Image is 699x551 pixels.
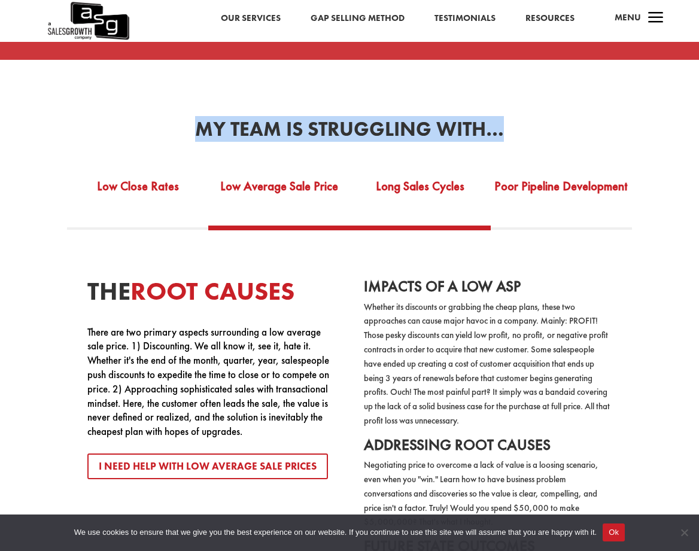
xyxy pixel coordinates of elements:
p: Whether its discounts or grabbing the cheap plans, these two approaches can cause major havoc in ... [364,300,612,437]
h3: The [87,279,335,310]
span: a [644,7,668,31]
a: Gap Selling Method [311,11,405,26]
p: Negotiating price to overcome a lack of value is a loosing scenario, even when you "win." Learn h... [364,458,612,538]
a: Resources [525,11,575,26]
h4: Impacts of a Low ASP [364,279,612,300]
p: There are two primary aspects surrounding a low average sale price. 1) Discounting. We all know i... [87,325,335,439]
a: Low Average Sale Price [208,163,349,226]
button: Ok [603,523,625,541]
span: We use cookies to ensure that we give you the best experience on our website. If you continue to ... [74,526,597,538]
a: Long Sales Cycles [349,163,491,226]
span: Menu [615,11,641,23]
a: Testimonials [434,11,496,26]
span: Root Causes [130,275,294,308]
a: I Need Help with Low Average Sale Prices [87,453,328,479]
span: No [678,526,690,538]
a: Our Services [221,11,281,26]
h2: My team is struggling with… [17,119,682,145]
a: Low Close Rates [67,163,208,226]
a: Poor Pipeline Development [491,163,632,226]
h4: Addressing Root Causes [364,437,612,459]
